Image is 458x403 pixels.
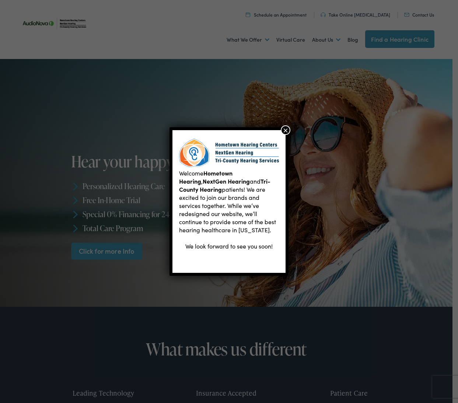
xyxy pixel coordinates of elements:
[179,177,270,193] b: Tri-County Hearing
[179,169,276,234] span: Welcome , and patients! We are excited to join our brands and services together. While we’ve rede...
[179,169,233,185] b: Hometown Hearing
[281,125,290,135] button: Close
[185,242,273,250] span: We look forward to see you soon!
[203,177,250,185] b: NextGen Hearing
